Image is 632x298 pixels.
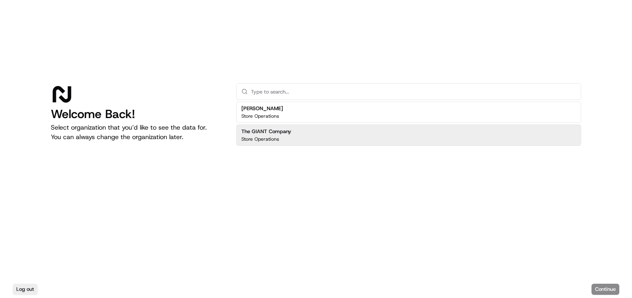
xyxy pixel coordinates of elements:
[251,84,576,99] input: Type to search...
[241,136,279,142] p: Store Operations
[51,107,224,121] h1: Welcome Back!
[241,105,283,112] h2: [PERSON_NAME]
[241,128,291,135] h2: The GIANT Company
[13,284,38,295] button: Log out
[51,123,224,142] p: Select organization that you’d like to see the data for. You can always change the organization l...
[236,100,581,147] div: Suggestions
[241,113,279,119] p: Store Operations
